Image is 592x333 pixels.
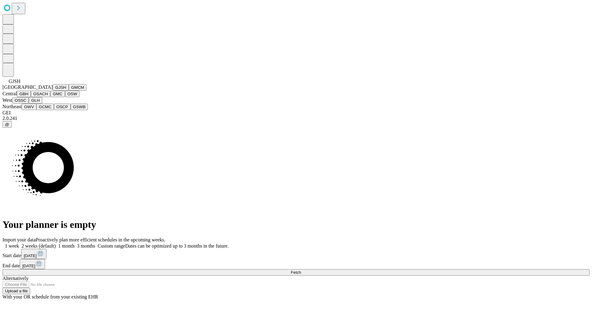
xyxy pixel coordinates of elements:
[36,104,54,110] button: GCMC
[22,243,56,249] span: 2 weeks (default)
[2,219,590,230] h1: Your planner is empty
[2,294,98,299] span: With your OR schedule from your existing EHR
[291,270,301,275] span: Fetch
[29,97,42,104] button: GLH
[20,259,45,269] button: [DATE]
[2,116,590,121] div: 2.0.241
[2,288,30,294] button: Upload a file
[77,243,95,249] span: 3 months
[12,97,29,104] button: OSSC
[50,91,65,97] button: GMC
[22,104,36,110] button: GWV
[2,269,590,276] button: Fetch
[21,249,47,259] button: [DATE]
[98,243,125,249] span: Custom range
[2,259,590,269] div: End date
[2,84,53,90] span: [GEOGRAPHIC_DATA]
[2,110,590,116] div: GEI
[31,91,50,97] button: GSACH
[9,79,20,84] span: GJSH
[71,104,88,110] button: GSWB
[58,243,75,249] span: 1 month
[2,121,12,128] button: @
[5,122,9,127] span: @
[5,243,19,249] span: 1 week
[24,253,37,258] span: [DATE]
[54,104,71,110] button: OSCP
[2,249,590,259] div: Start date
[53,84,69,91] button: GJSH
[2,91,17,96] span: Central
[22,264,35,268] span: [DATE]
[2,104,22,109] span: Northeast
[2,276,28,281] span: Alternatively
[69,84,87,91] button: GMCM
[36,237,165,242] span: Proactively plan more efficient schedules in the upcoming weeks.
[125,243,228,249] span: Dates can be optimized up to 3 months in the future.
[2,97,12,103] span: West
[65,91,80,97] button: OSW
[2,237,36,242] span: Import your data
[17,91,31,97] button: GBH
